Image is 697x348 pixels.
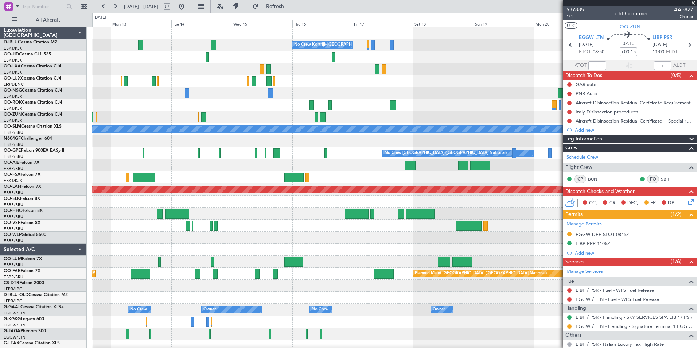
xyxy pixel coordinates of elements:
[4,130,23,135] a: EBBR/BRU
[4,124,62,129] a: OO-SLMCessna Citation XLS
[4,173,20,177] span: OO-FSX
[8,14,79,26] button: All Aircraft
[4,173,40,177] a: OO-FSXFalcon 7X
[674,13,693,20] span: Charter
[661,176,677,182] a: SBR
[4,185,21,189] span: OO-LAH
[4,76,21,81] span: OO-LUX
[232,20,292,27] div: Wed 15
[4,94,22,99] a: EBKT/KJK
[650,200,656,207] span: FP
[124,3,158,10] span: [DATE] - [DATE]
[4,257,22,261] span: OO-LUM
[575,62,587,69] span: ATOT
[292,20,353,27] div: Thu 16
[94,15,106,21] div: [DATE]
[4,305,20,309] span: G-GAAL
[413,20,474,27] div: Sat 18
[4,341,60,345] a: G-LEAXCessna Citation XLS
[4,82,24,87] a: LFSN/ENC
[4,178,22,183] a: EBKT/KJK
[4,124,21,129] span: OO-SLM
[4,136,52,141] a: N604GFChallenger 604
[4,209,43,213] a: OO-HHOFalcon 8X
[260,4,291,9] span: Refresh
[4,257,42,261] a: OO-LUMFalcon 7X
[22,1,64,12] input: Trip Number
[534,20,595,27] div: Mon 20
[19,18,77,23] span: All Aircraft
[576,240,610,247] div: LIBP PPR 1105Z
[433,304,445,315] div: Owner
[620,23,640,31] span: OO-ZUN
[565,163,592,172] span: Flight Crew
[576,314,692,320] a: LIBP / PSR - Handling - SKY SERVICES SPA LIBP / PSR
[4,281,19,285] span: CS-DTR
[474,20,534,27] div: Sun 19
[576,118,693,124] div: Aircraft Disinsection Residual Certificate + Special request
[4,269,20,273] span: OO-FAE
[4,202,23,208] a: EBBR/BRU
[4,310,26,316] a: EGGW/LTN
[4,322,26,328] a: EGGW/LTN
[4,317,21,321] span: G-KGKG
[4,269,40,273] a: OO-FAEFalcon 7X
[576,231,629,237] div: EGGW DEP SLOT 0845Z
[576,323,693,329] a: EGGW / LTN - Handling - Signature Terminal 1 EGGW / LTN
[566,221,602,228] a: Manage Permits
[4,40,18,45] span: D-IBLU
[579,34,604,42] span: EGGW LTN
[588,61,606,70] input: --:--
[415,268,547,279] div: Planned Maint [GEOGRAPHIC_DATA] ([GEOGRAPHIC_DATA] National)
[566,13,584,20] span: 1/4
[576,81,597,88] div: GAR auto
[4,166,23,171] a: EBBR/BRU
[4,221,40,225] a: OO-VSFFalcon 8X
[576,90,597,97] div: PNR Auto
[312,304,328,315] div: No Crew
[576,341,664,347] a: LIBP / PSR - Italian Luxury Tax High Rate
[565,331,581,340] span: Others
[4,148,64,153] a: OO-GPEFalcon 900EX EASy II
[4,112,22,117] span: OO-ZUN
[4,190,23,196] a: EBBR/BRU
[93,268,156,279] div: Planned Maint Melsbroek Air Base
[579,49,591,56] span: ETOT
[4,136,21,141] span: N604GF
[4,58,22,63] a: EBKT/KJK
[4,100,62,105] a: OO-ROKCessna Citation CJ4
[4,221,20,225] span: OO-VSF
[203,304,216,315] div: Owner
[4,214,23,220] a: EBBR/BRU
[4,52,19,57] span: OO-JID
[666,49,678,56] span: ELDT
[623,40,634,47] span: 02:10
[653,41,667,49] span: [DATE]
[674,6,693,13] span: AAB82Z
[4,70,22,75] a: EBKT/KJK
[671,71,681,79] span: (0/5)
[294,39,369,50] div: No Crew Kortrijk-[GEOGRAPHIC_DATA]
[4,64,61,69] a: OO-LXACessna Citation CJ4
[4,52,51,57] a: OO-JIDCessna CJ1 525
[593,49,604,56] span: 08:50
[4,64,21,69] span: OO-LXA
[4,262,23,268] a: EBBR/BRU
[4,142,23,147] a: EBBR/BRU
[579,41,594,49] span: [DATE]
[4,161,39,165] a: OO-AIEFalcon 7X
[4,88,22,93] span: OO-NSG
[171,20,232,27] div: Tue 14
[647,175,659,183] div: FO
[4,226,23,232] a: EBBR/BRU
[4,293,28,297] span: D-IBLU-OLD
[4,305,64,309] a: G-GAALCessna Citation XLS+
[609,200,615,207] span: CR
[4,293,68,297] a: D-IBLU-OLDCessna Citation M2
[565,22,577,29] button: UTC
[588,176,604,182] a: BUN
[565,277,575,286] span: Fuel
[4,118,22,123] a: EBKT/KJK
[565,210,583,219] span: Permits
[4,148,21,153] span: OO-GPE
